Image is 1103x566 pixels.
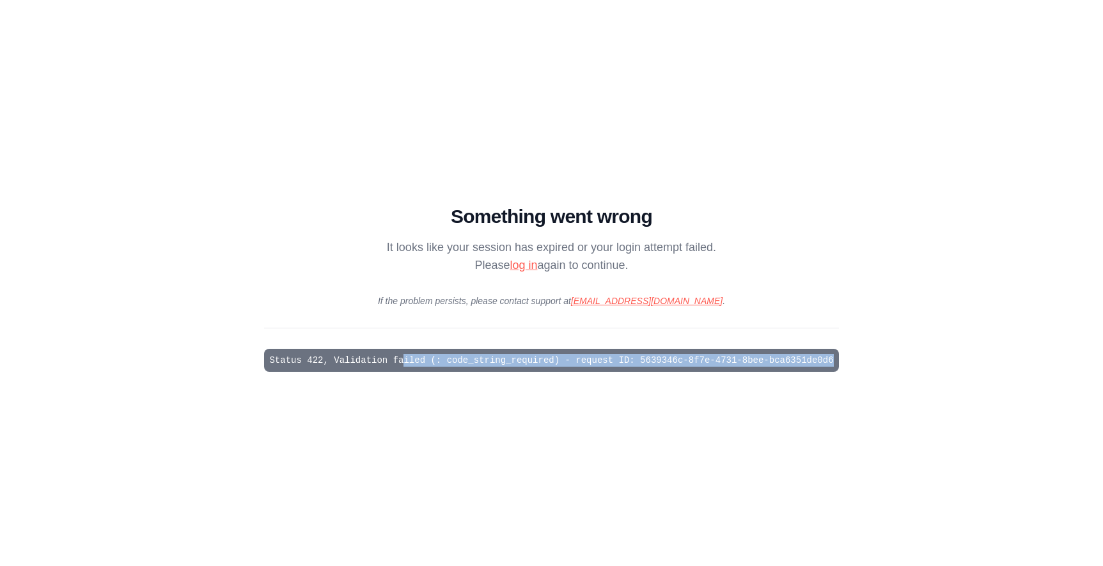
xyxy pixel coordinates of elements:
[571,296,723,306] a: [EMAIL_ADDRESS][DOMAIN_NAME]
[264,205,838,228] h1: Something went wrong
[510,259,537,272] a: log in
[264,256,838,274] p: Please again to continue.
[264,294,838,307] p: If the problem persists, please contact support at .
[1039,505,1103,566] iframe: Chat Widget
[264,238,838,256] p: It looks like your session has expired or your login attempt failed.
[264,349,838,372] pre: Status 422, Validation failed (: code_string_required) - request ID: 5639346c-8f7e-4731-8bee-bca6...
